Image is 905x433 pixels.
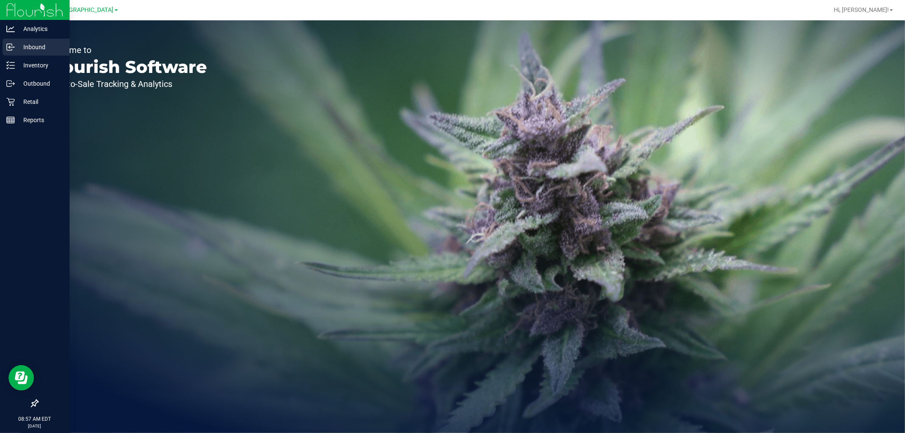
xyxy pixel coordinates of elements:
p: Analytics [15,24,66,34]
p: [DATE] [4,423,66,429]
inline-svg: Retail [6,98,15,106]
inline-svg: Reports [6,116,15,124]
p: Flourish Software [46,59,207,75]
inline-svg: Inbound [6,43,15,51]
p: Inbound [15,42,66,52]
iframe: Resource center [8,365,34,391]
p: Inventory [15,60,66,70]
p: Seed-to-Sale Tracking & Analytics [46,80,207,88]
p: Retail [15,97,66,107]
inline-svg: Analytics [6,25,15,33]
inline-svg: Inventory [6,61,15,70]
span: Hi, [PERSON_NAME]! [834,6,889,13]
p: Welcome to [46,46,207,54]
span: [GEOGRAPHIC_DATA] [56,6,114,14]
p: Outbound [15,78,66,89]
p: 08:57 AM EDT [4,415,66,423]
inline-svg: Outbound [6,79,15,88]
p: Reports [15,115,66,125]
